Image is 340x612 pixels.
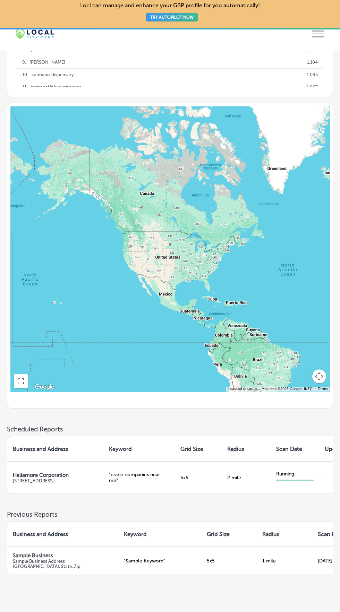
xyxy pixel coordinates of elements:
td: 5 x 5 [175,461,222,493]
p: 11 . [22,81,27,93]
p: Sample Business [13,552,113,559]
span: Map data ©2025 Google, INEGI [262,387,314,391]
p: 1,067 [307,81,318,93]
th: Business and Address [7,522,118,547]
p: personal injury attorney [31,81,81,93]
button: Toggle fullscreen view [14,374,28,388]
p: 1,095 [307,69,318,81]
td: 5x5 [201,547,257,575]
p: " crane companies near me " [109,472,169,483]
h3: Scheduled Reports [7,425,333,433]
th: Scan Date [271,436,320,461]
th: Business and Address [7,436,103,461]
p: [PERSON_NAME] [29,56,65,68]
th: Radius [257,522,312,547]
a: Open this area in Google Maps (opens a new window) [33,383,56,392]
p: [STREET_ADDRESS] [13,478,98,483]
h3: Previous Reports [7,510,333,518]
p: 9 . [22,56,26,68]
p: Sample Business Address [GEOGRAPHIC_DATA], State, Zip [13,559,113,569]
p: 10 . [22,69,28,81]
div: Running [276,471,314,477]
img: Google [33,383,56,392]
img: 12321ecb-abad-46dd-be7f-2600e8d3409flocal-city-sync-logo-rectangle.png [16,28,54,40]
p: cannabis dispensary [32,69,74,81]
td: "Sample Keyword" [118,547,202,575]
a: Terms (opens in new tab) [318,387,328,391]
th: Grid Size [175,436,222,461]
th: Radius [222,436,270,461]
td: 2 mile [222,461,270,493]
button: Map camera controls [312,369,326,383]
th: Grid Size [201,522,257,547]
td: 1 mile [257,547,312,575]
th: Keyword [118,522,202,547]
button: Keyboard shortcuts [228,387,257,392]
th: Keyword [103,436,175,461]
p: Hallamore Corporation [13,472,98,478]
p: 1,104 [307,56,318,68]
